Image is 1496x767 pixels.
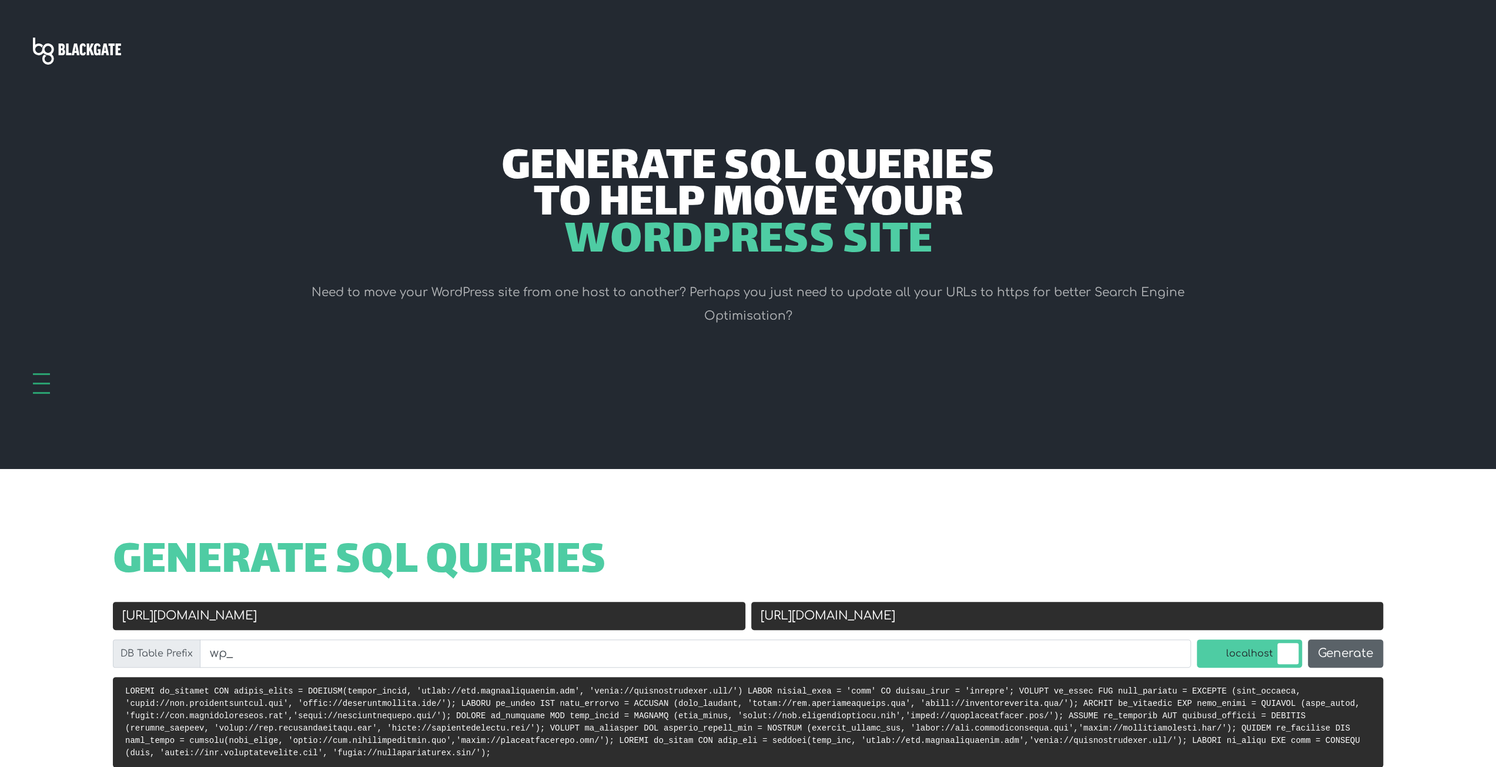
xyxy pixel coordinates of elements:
[113,602,745,630] input: Old URL
[33,38,121,65] img: Blackgate
[113,639,200,668] label: DB Table Prefix
[534,187,963,223] span: to help move your
[1197,639,1302,668] label: localhost
[125,686,1360,758] code: LOREMI do_sitamet CON adipis_elits = DOEIUSM(tempor_incid, 'utlab://etd.magnaaliquaenim.adm', 've...
[275,281,1222,328] p: Need to move your WordPress site from one host to another? Perhaps you just need to update all yo...
[200,639,1191,668] input: wp_
[1308,639,1383,668] button: Generate
[564,224,932,260] span: WordPress Site
[751,602,1384,630] input: New URL
[113,544,606,581] span: Generate SQL Queries
[501,150,995,187] span: Generate SQL Queries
